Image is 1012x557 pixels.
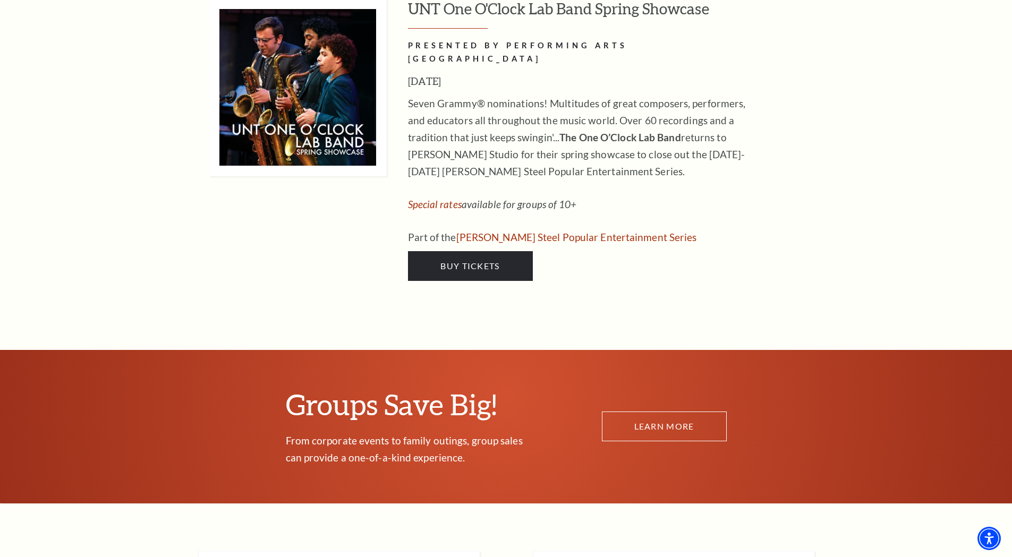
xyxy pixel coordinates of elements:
[559,131,681,143] strong: The One O’Clock Lab Band
[602,412,727,441] a: Learn More Groups Save Big!
[408,131,745,177] span: returns to [PERSON_NAME] Studio for their spring showcase to close out the [DATE]-[DATE] [PERSON_...
[286,432,533,466] p: From corporate events to family outings, group sales can provide a one-of-a-kind experience.
[456,231,697,243] a: Irwin Steel Popular Entertainment Series - open in a new tab
[408,251,533,281] a: Buy Tickets
[408,73,753,90] h3: [DATE]
[408,95,753,180] p: Seven Grammy® nominations! Multitudes of great composers, performers, and educators all throughou...
[440,261,499,271] span: Buy Tickets
[408,198,462,210] a: Special rates
[286,387,533,422] h2: Groups Save Big!
[408,198,577,210] em: available for groups of 10+
[977,527,1001,550] div: Accessibility Menu
[408,229,753,246] p: Part of the
[408,39,753,66] h2: PRESENTED BY PERFORMING ARTS [GEOGRAPHIC_DATA]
